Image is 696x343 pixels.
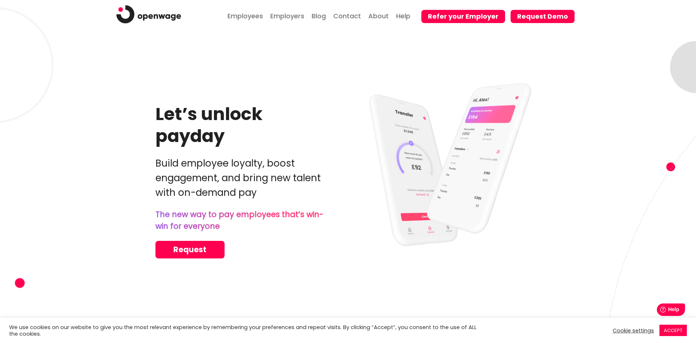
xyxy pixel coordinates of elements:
[505,3,575,31] a: Request Demo
[268,5,306,25] a: Employers
[310,5,328,25] a: Blog
[394,5,412,25] a: Help
[511,10,575,23] button: Request Demo
[226,5,265,25] a: Employees
[116,5,181,23] img: logo.png
[631,301,688,321] iframe: Help widget launcher
[416,3,505,31] a: Refer your Employer
[9,324,484,337] div: We use cookies on our website to give you the most relevant experience by remembering your prefer...
[421,10,505,23] button: Refer your Employer
[155,241,225,258] a: Request Demo
[613,327,654,334] a: Cookie settings
[366,5,391,25] a: About
[659,325,687,336] a: ACCEPT
[331,5,363,25] a: Contact
[334,67,541,260] img: mobile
